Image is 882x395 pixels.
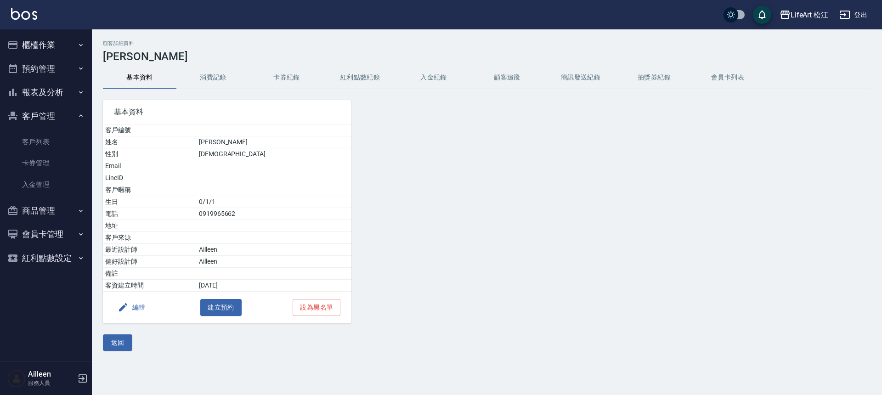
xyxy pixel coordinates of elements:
[103,268,197,280] td: 備註
[4,57,88,81] button: 預約管理
[197,136,351,148] td: [PERSON_NAME]
[4,80,88,104] button: 報表及分析
[176,67,250,89] button: 消費記錄
[4,33,88,57] button: 櫃檯作業
[323,67,397,89] button: 紅利點數紀錄
[4,246,88,270] button: 紅利點數設定
[103,50,871,63] h3: [PERSON_NAME]
[200,299,242,316] button: 建立預約
[103,160,197,172] td: Email
[4,199,88,223] button: 商品管理
[691,67,764,89] button: 會員卡列表
[197,244,351,256] td: Ailleen
[103,196,197,208] td: 生日
[544,67,617,89] button: 簡訊發送紀錄
[4,174,88,195] a: 入金管理
[293,299,340,316] button: 設為黑名單
[103,67,176,89] button: 基本資料
[103,232,197,244] td: 客戶來源
[470,67,544,89] button: 顧客追蹤
[7,369,26,388] img: Person
[11,8,37,20] img: Logo
[103,208,197,220] td: 電話
[103,280,197,292] td: 客資建立時間
[103,136,197,148] td: 姓名
[103,220,197,232] td: 地址
[103,40,871,46] h2: 顧客詳細資料
[28,379,75,387] p: 服務人員
[776,6,832,24] button: LifeArt 松江
[28,370,75,379] h5: Ailleen
[103,334,132,351] button: 返回
[197,280,351,292] td: [DATE]
[4,131,88,152] a: 客戶列表
[4,222,88,246] button: 會員卡管理
[836,6,871,23] button: 登出
[197,148,351,160] td: [DEMOGRAPHIC_DATA]
[114,299,149,316] button: 編輯
[197,196,351,208] td: 0/1/1
[397,67,470,89] button: 入金紀錄
[250,67,323,89] button: 卡券紀錄
[617,67,691,89] button: 抽獎券紀錄
[4,104,88,128] button: 客戶管理
[103,244,197,256] td: 最近設計師
[103,172,197,184] td: LineID
[103,184,197,196] td: 客戶暱稱
[4,152,88,174] a: 卡券管理
[197,208,351,220] td: 0919965662
[103,148,197,160] td: 性別
[103,256,197,268] td: 偏好設計師
[791,9,829,21] div: LifeArt 松江
[103,124,197,136] td: 客戶編號
[753,6,771,24] button: save
[197,256,351,268] td: Ailleen
[114,107,340,117] span: 基本資料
